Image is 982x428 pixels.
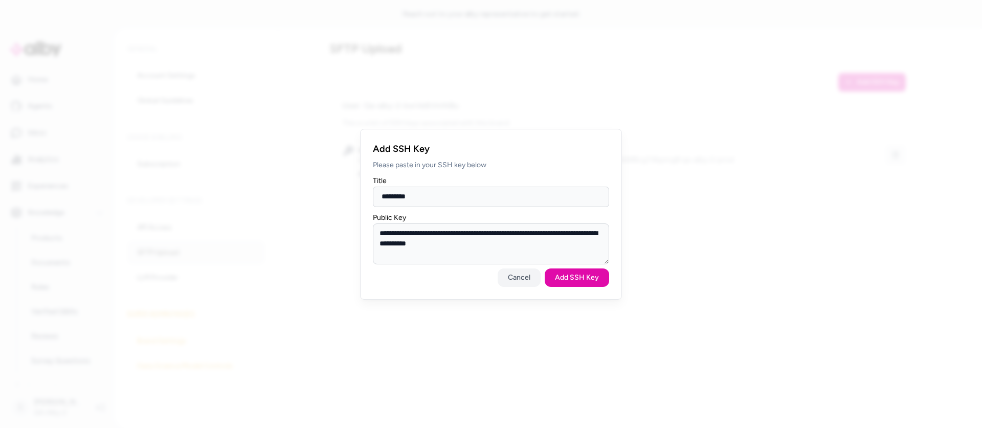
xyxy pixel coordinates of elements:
p: Please paste in your SSH key below [373,160,609,170]
label: Public Key [373,213,406,222]
h2: Add SSH Key [373,142,609,156]
button: Add SSH Key [545,268,609,287]
button: Cancel [498,268,541,287]
label: Title [373,176,387,185]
